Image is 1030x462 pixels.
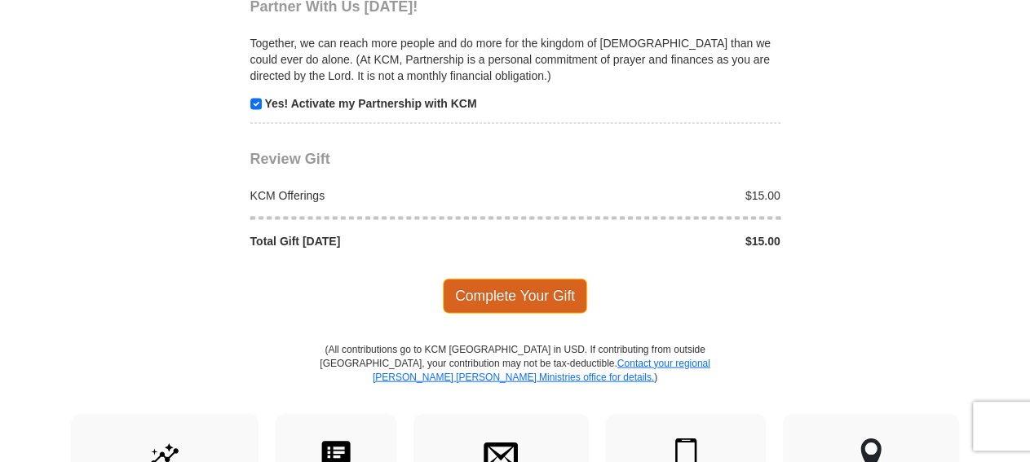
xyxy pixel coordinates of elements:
[373,358,710,383] a: Contact your regional [PERSON_NAME] [PERSON_NAME] Ministries office for details.
[241,187,515,204] div: KCM Offerings
[264,97,476,110] strong: Yes! Activate my Partnership with KCM
[515,233,789,249] div: $15.00
[250,151,330,167] span: Review Gift
[320,343,711,414] p: (All contributions go to KCM [GEOGRAPHIC_DATA] in USD. If contributing from outside [GEOGRAPHIC_D...
[515,187,789,204] div: $15.00
[241,233,515,249] div: Total Gift [DATE]
[250,35,780,84] p: Together, we can reach more people and do more for the kingdom of [DEMOGRAPHIC_DATA] than we coul...
[443,279,587,313] span: Complete Your Gift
